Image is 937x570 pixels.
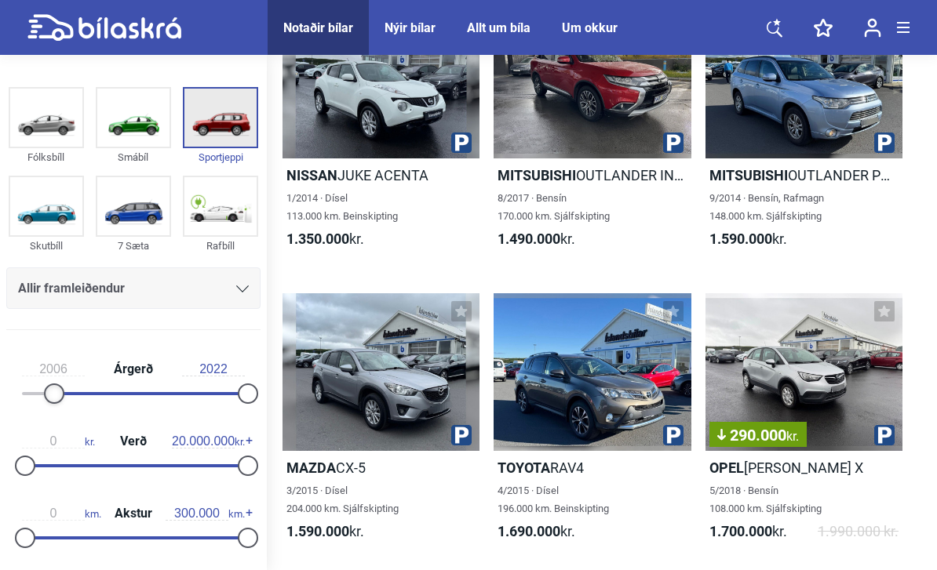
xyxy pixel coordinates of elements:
a: Um okkur [562,20,618,35]
img: parking.png [874,425,895,445]
div: Skutbíll [9,237,84,255]
span: 5/2018 · Bensín 108.000 km. Sjálfskipting [709,485,822,514]
b: Mazda [286,459,336,476]
h2: OUTLANDER INVITE [494,166,691,184]
b: 1.690.000 [498,523,560,539]
span: km. [22,506,101,521]
span: 290.000 [717,427,799,443]
img: parking.png [451,425,472,445]
img: parking.png [663,425,684,445]
span: kr. [498,522,575,540]
div: Smábíl [96,148,171,166]
div: Rafbíll [183,237,258,255]
h2: [PERSON_NAME] X [705,459,902,477]
a: NissanJUKE ACENTA1/2014 · Dísel113.000 km. Beinskipting1.350.000kr. [283,1,479,262]
img: user-login.svg [864,18,881,38]
b: Nissan [286,167,337,183]
span: 8/2017 · Bensín 170.000 km. Sjálfskipting [498,192,610,222]
span: Akstur [111,507,156,520]
div: Fólksbíll [9,148,84,166]
h2: RAV4 [494,459,691,477]
a: MitsubishiOUTLANDER PHEV9/2014 · Bensín, Rafmagn148.000 km. Sjálfskipting1.590.000kr. [705,1,902,262]
div: 7 Sæta [96,237,171,255]
span: kr. [22,434,95,448]
span: kr. [786,429,799,444]
a: MazdaCX-53/2015 · Dísel204.000 km. Sjálfskipting1.590.000kr. [283,293,479,554]
span: kr. [172,434,245,448]
h2: OUTLANDER PHEV [705,166,902,184]
span: Allir framleiðendur [18,278,125,300]
span: kr. [709,522,787,540]
img: parking.png [451,133,472,153]
span: 1.990.000 kr. [818,522,899,540]
a: Notaðir bílar [283,20,353,35]
span: 9/2014 · Bensín, Rafmagn 148.000 km. Sjálfskipting [709,192,824,222]
b: Mitsubishi [709,167,788,183]
span: Árgerð [110,363,157,376]
b: Opel [709,459,744,476]
img: parking.png [874,133,895,153]
a: MitsubishiOUTLANDER INVITE8/2017 · Bensín170.000 km. Sjálfskipting1.490.000kr. [494,1,691,262]
span: 1/2014 · Dísel 113.000 km. Beinskipting [286,192,398,222]
b: 1.590.000 [286,523,349,539]
a: ToyotaRAV44/2015 · Dísel196.000 km. Beinskipting1.690.000kr. [494,293,691,554]
span: kr. [498,230,575,248]
span: kr. [286,522,364,540]
img: parking.png [663,133,684,153]
h2: JUKE ACENTA [283,166,479,184]
a: 290.000kr.Opel[PERSON_NAME] X5/2018 · Bensín108.000 km. Sjálfskipting1.700.000kr.1.990.000 kr. [705,293,902,554]
span: 4/2015 · Dísel 196.000 km. Beinskipting [498,485,609,514]
a: Allt um bíla [467,20,530,35]
b: Mitsubishi [498,167,576,183]
div: Sportjeppi [183,148,258,166]
b: 1.350.000 [286,231,349,247]
span: 3/2015 · Dísel 204.000 km. Sjálfskipting [286,485,399,514]
span: kr. [709,230,787,248]
span: Verð [116,435,151,448]
b: Toyota [498,459,550,476]
a: Nýir bílar [385,20,436,35]
b: 1.590.000 [709,231,772,247]
h2: CX-5 [283,459,479,477]
span: kr. [286,230,364,248]
span: km. [166,506,245,521]
b: 1.490.000 [498,231,560,247]
b: 1.700.000 [709,523,772,539]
